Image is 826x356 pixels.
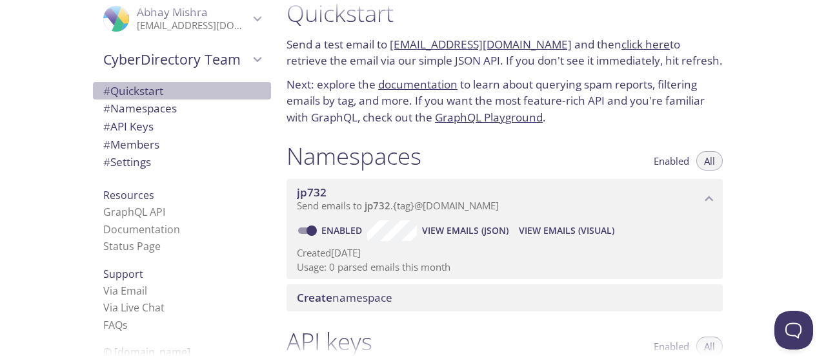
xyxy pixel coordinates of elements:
[390,37,572,52] a: [EMAIL_ADDRESS][DOMAIN_NAME]
[514,220,619,241] button: View Emails (Visual)
[297,199,499,212] span: Send emails to . {tag} @[DOMAIN_NAME]
[287,76,723,126] p: Next: explore the to learn about querying spam reports, filtering emails by tag, and more. If you...
[297,290,392,305] span: namespace
[103,83,163,98] span: Quickstart
[103,137,110,152] span: #
[103,83,110,98] span: #
[297,260,712,274] p: Usage: 0 parsed emails this month
[103,284,147,298] a: Via Email
[103,154,110,169] span: #
[103,239,161,253] a: Status Page
[103,119,110,134] span: #
[103,222,180,236] a: Documentation
[103,154,151,169] span: Settings
[287,284,723,311] div: Create namespace
[297,246,712,260] p: Created [DATE]
[93,136,271,154] div: Members
[103,101,177,116] span: Namespaces
[103,188,154,202] span: Resources
[93,43,271,76] div: CyberDirectory Team
[365,199,390,212] span: jp732
[103,267,143,281] span: Support
[103,50,249,68] span: CyberDirectory Team
[93,82,271,100] div: Quickstart
[103,300,165,315] a: Via Live Chat
[287,36,723,69] p: Send a test email to and then to retrieve the email via our simple JSON API. If you don't see it ...
[93,153,271,171] div: Team Settings
[103,119,154,134] span: API Keys
[422,223,509,238] span: View Emails (JSON)
[123,318,128,332] span: s
[774,311,813,350] iframe: Help Scout Beacon - Open
[287,179,723,219] div: jp732 namespace
[103,101,110,116] span: #
[103,318,128,332] a: FAQ
[378,77,458,92] a: documentation
[103,137,159,152] span: Members
[519,223,614,238] span: View Emails (Visual)
[297,290,332,305] span: Create
[696,151,723,171] button: All
[103,205,165,219] a: GraphQL API
[287,327,372,356] h1: API keys
[93,99,271,118] div: Namespaces
[137,19,249,32] p: [EMAIL_ADDRESS][DOMAIN_NAME]
[93,118,271,136] div: API Keys
[287,141,421,171] h1: Namespaces
[417,220,514,241] button: View Emails (JSON)
[435,110,543,125] a: GraphQL Playground
[621,37,670,52] a: click here
[297,185,327,200] span: jp732
[319,224,367,236] a: Enabled
[646,151,697,171] button: Enabled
